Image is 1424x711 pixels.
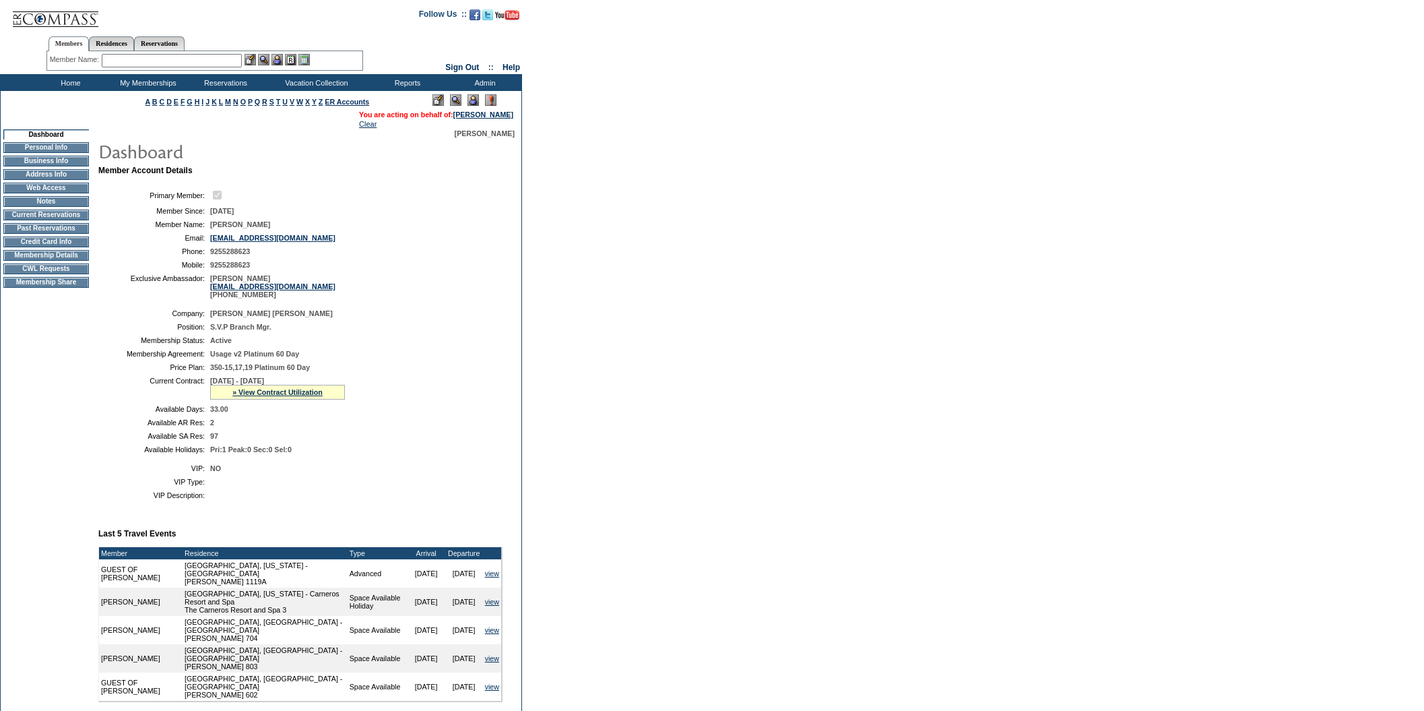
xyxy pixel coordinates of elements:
[48,36,90,51] a: Members
[104,336,205,344] td: Membership Status:
[104,432,205,440] td: Available SA Res:
[3,142,89,153] td: Personal Info
[485,654,499,662] a: view
[470,13,480,22] a: Become our fan on Facebook
[3,250,89,261] td: Membership Details
[348,616,408,644] td: Space Available
[210,282,335,290] a: [EMAIL_ADDRESS][DOMAIN_NAME]
[205,98,209,106] a: J
[104,207,205,215] td: Member Since:
[3,183,89,193] td: Web Access
[255,98,260,106] a: Q
[455,129,515,137] span: [PERSON_NAME]
[408,547,445,559] td: Arrival
[348,588,408,616] td: Space Available Holiday
[276,98,281,106] a: T
[210,274,335,299] span: [PERSON_NAME] [PHONE_NUMBER]
[210,405,228,413] span: 33.00
[298,54,310,65] img: b_calculator.gif
[183,644,348,673] td: [GEOGRAPHIC_DATA], [GEOGRAPHIC_DATA] - [GEOGRAPHIC_DATA] [PERSON_NAME] 803
[248,98,253,106] a: P
[104,274,205,299] td: Exclusive Ambassador:
[245,54,256,65] img: b_edit.gif
[485,683,499,691] a: view
[432,94,444,106] img: Edit Mode
[104,234,205,242] td: Email:
[30,74,108,91] td: Home
[166,98,172,106] a: D
[485,94,496,106] img: Log Concern/Member Elevation
[210,445,292,454] span: Pri:1 Peak:0 Sec:0 Sel:0
[359,111,513,119] span: You are acting on behalf of:
[210,261,250,269] span: 9255288623
[183,673,348,701] td: [GEOGRAPHIC_DATA], [GEOGRAPHIC_DATA] - [GEOGRAPHIC_DATA] [PERSON_NAME] 602
[3,169,89,180] td: Address Info
[450,94,461,106] img: View Mode
[367,74,445,91] td: Reports
[445,74,522,91] td: Admin
[187,98,192,106] a: G
[488,63,494,72] span: ::
[108,74,185,91] td: My Memberships
[98,166,193,175] b: Member Account Details
[104,363,205,371] td: Price Plan:
[485,598,499,606] a: view
[232,388,323,396] a: » View Contract Utilization
[282,98,288,106] a: U
[104,478,205,486] td: VIP Type:
[3,237,89,247] td: Credit Card Info
[285,54,296,65] img: Reservations
[348,644,408,673] td: Space Available
[89,36,134,51] a: Residences
[408,559,445,588] td: [DATE]
[104,350,205,358] td: Membership Agreement:
[453,111,513,119] a: [PERSON_NAME]
[312,98,317,106] a: Y
[503,63,520,72] a: Help
[210,464,221,472] span: NO
[495,10,519,20] img: Subscribe to our YouTube Channel
[145,98,150,106] a: A
[104,261,205,269] td: Mobile:
[152,98,158,106] a: B
[445,63,479,72] a: Sign Out
[159,98,164,106] a: C
[470,9,480,20] img: Become our fan on Facebook
[210,377,264,385] span: [DATE] - [DATE]
[210,234,335,242] a: [EMAIL_ADDRESS][DOMAIN_NAME]
[3,156,89,166] td: Business Info
[269,98,274,106] a: S
[408,616,445,644] td: [DATE]
[467,94,479,106] img: Impersonate
[445,559,483,588] td: [DATE]
[296,98,303,106] a: W
[3,196,89,207] td: Notes
[104,419,205,427] td: Available AR Res:
[271,54,283,65] img: Impersonate
[408,673,445,701] td: [DATE]
[210,247,250,255] span: 9255288623
[210,323,271,331] span: S.V.P Branch Mgr.
[348,547,408,559] td: Type
[258,54,269,65] img: View
[99,644,183,673] td: [PERSON_NAME]
[3,223,89,234] td: Past Reservations
[319,98,323,106] a: Z
[445,644,483,673] td: [DATE]
[181,98,185,106] a: F
[485,626,499,634] a: view
[325,98,369,106] a: ER Accounts
[445,673,483,701] td: [DATE]
[195,98,200,106] a: H
[212,98,217,106] a: K
[445,588,483,616] td: [DATE]
[183,588,348,616] td: [GEOGRAPHIC_DATA], [US_STATE] - Carneros Resort and Spa The Carneros Resort and Spa 3
[99,588,183,616] td: [PERSON_NAME]
[3,277,89,288] td: Membership Share
[3,129,89,140] td: Dashboard
[408,588,445,616] td: [DATE]
[305,98,310,106] a: X
[495,13,519,22] a: Subscribe to our YouTube Channel
[210,309,333,317] span: [PERSON_NAME] [PERSON_NAME]
[210,432,218,440] span: 97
